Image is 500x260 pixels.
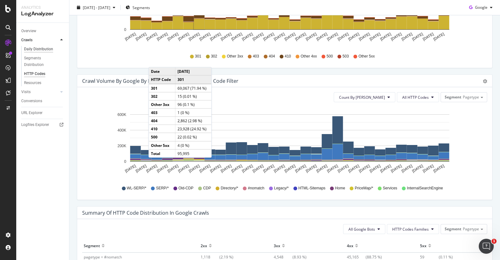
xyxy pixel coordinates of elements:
text: [DATE] [347,32,360,42]
span: 500 [327,54,333,59]
text: [DATE] [188,32,201,42]
text: [DATE] [294,32,307,42]
text: [DATE] [199,32,211,42]
span: Other 4xx [301,54,317,59]
td: Date [149,67,175,76]
button: All Google Bots [343,224,385,234]
span: Google [475,5,487,10]
td: 500 [149,133,175,141]
text: [DATE] [145,32,158,42]
text: [DATE] [220,32,232,42]
button: Count By [PERSON_NAME] [334,92,395,102]
text: 100K [117,12,126,16]
text: [DATE] [124,32,137,42]
text: 200K [117,144,126,148]
div: Visits [21,89,31,95]
span: Old-CDP [178,186,193,191]
td: 96 (0.1 %) [175,100,212,108]
text: [DATE] [422,164,434,173]
text: [DATE] [220,164,232,173]
text: [DATE] [379,164,392,173]
text: [DATE] [358,164,371,173]
text: [DATE] [167,164,179,173]
td: 410 [149,125,175,133]
span: SERP/* [156,186,169,191]
a: Resources [24,80,65,86]
a: Daily Distribution [24,46,65,52]
span: 45,165 [347,254,366,260]
span: Count By Day [339,95,385,100]
text: [DATE] [390,32,402,42]
td: 23,928 (24.92 %) [175,125,212,133]
span: Legacy/* [274,186,289,191]
span: InternalSearchEngine [407,186,443,191]
td: 2,862 (2.98 %) [175,117,212,125]
div: Segment [84,241,100,251]
a: Overview [21,28,65,34]
text: [DATE] [177,32,190,42]
text: [DATE] [326,164,339,173]
span: Pagetype [463,226,479,232]
div: 3xx [274,241,280,251]
text: [DATE] [124,164,137,173]
text: [DATE] [273,164,286,173]
iframe: Intercom live chat [479,239,494,254]
td: 69,067 (71.94 %) [175,84,212,92]
span: Segments [132,5,150,10]
span: 404 [269,54,275,59]
div: Analytics [21,5,64,10]
text: [DATE] [241,32,254,42]
td: [DATE] [175,67,212,76]
text: [DATE] [231,32,243,42]
button: Google [467,2,495,12]
span: 410 [285,54,291,59]
span: Segment [445,94,461,100]
span: HTML-Sitemaps [298,186,326,191]
span: 301 [195,54,201,59]
div: 2xx [201,241,207,251]
text: [DATE] [347,164,360,173]
span: PriceMap/* [355,186,373,191]
span: Services [383,186,397,191]
span: 503 [342,54,349,59]
span: 4,548 [274,254,292,260]
span: 1,118 [201,254,219,260]
text: [DATE] [156,32,168,42]
a: Conversions [21,98,65,104]
text: [DATE] [209,164,222,173]
span: All HTTP Codes [402,95,429,100]
text: [DATE] [337,32,349,42]
span: (0.11 %) [420,254,453,260]
td: 4 (0 %) [175,141,212,149]
text: [DATE] [284,164,296,173]
a: Logfiles Explorer [21,122,65,128]
div: Conversions [21,98,42,104]
text: [DATE] [241,164,254,173]
text: [DATE] [284,32,296,42]
td: HTTP Code [149,75,175,84]
text: [DATE] [156,164,168,173]
td: 301 [149,84,175,92]
span: #nomatch [248,186,264,191]
text: [DATE] [326,32,339,42]
span: Home [335,186,345,191]
div: HTTP Codes [24,71,45,77]
div: gear [483,79,487,83]
text: [DATE] [262,32,275,42]
div: Crawl Volume by google by Day by Segment with HTTP Code Filter [82,78,238,84]
div: Daily Distribution [24,46,53,52]
text: [DATE] [401,32,413,42]
text: [DATE] [252,164,264,173]
span: 302 [211,54,217,59]
div: URL Explorer [21,110,42,116]
text: [DATE] [177,164,190,173]
button: Segments [123,2,152,12]
text: [DATE] [262,164,275,173]
span: (2.19 %) [201,254,233,260]
div: 4xx [347,241,353,251]
div: Crawls [21,37,32,43]
td: 302 [149,92,175,100]
text: [DATE] [432,164,445,173]
td: 403 [149,108,175,117]
a: HTTP Codes [24,71,65,77]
